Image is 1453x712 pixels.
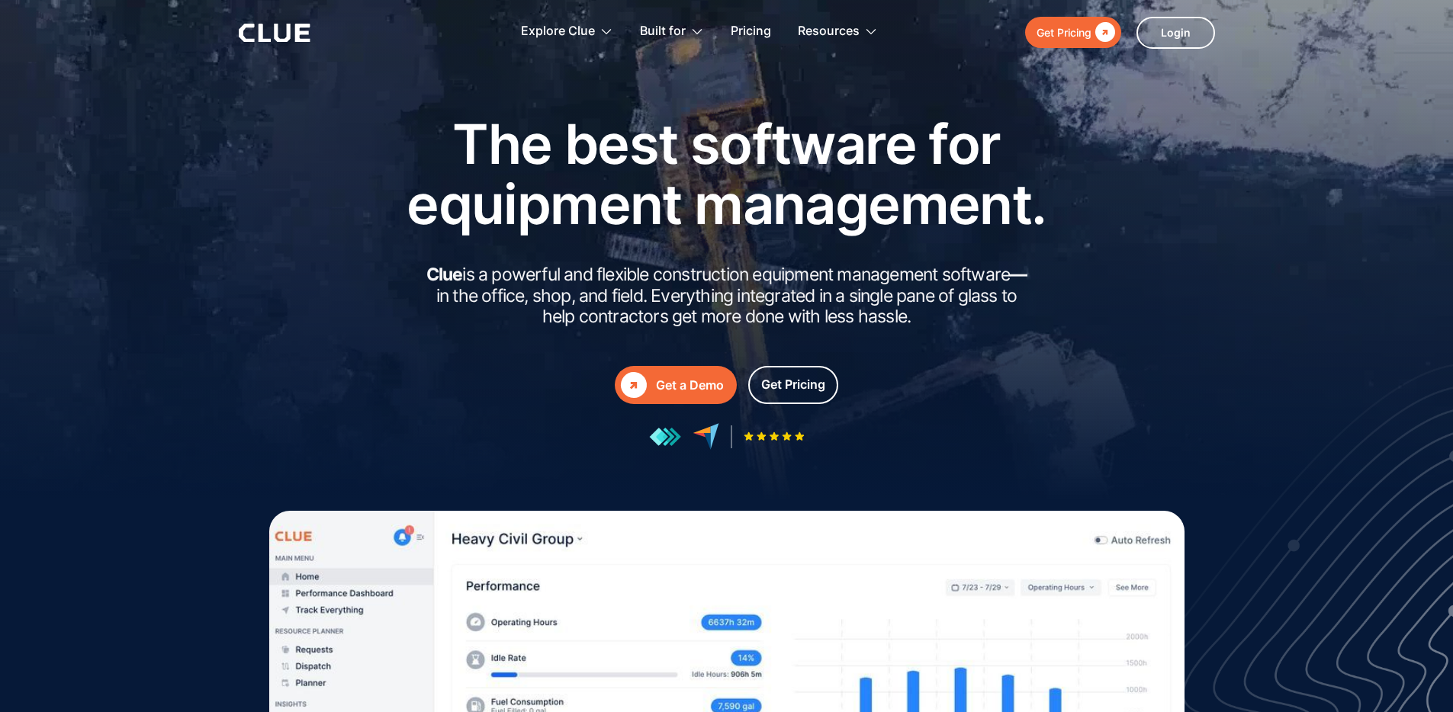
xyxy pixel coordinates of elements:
img: reviews at capterra [693,423,719,450]
div:  [621,372,647,398]
h1: The best software for equipment management. [384,114,1070,234]
div:  [1091,23,1115,42]
div: Get Pricing [761,375,825,394]
a: Pricing [731,8,771,56]
iframe: Chat Widget [1377,639,1453,712]
a: Get a Demo [615,366,737,404]
img: Five-star rating icon [744,431,805,441]
h2: is a powerful and flexible construction equipment management software in the office, shop, and fi... [422,265,1032,328]
div: Resources [798,8,860,56]
div: Built for [640,8,686,56]
strong: Clue [426,264,463,285]
div: Get a Demo [656,376,724,395]
strong: — [1010,264,1027,285]
a: Login [1136,17,1215,49]
a: Get Pricing [1025,17,1121,48]
div: Resources [798,8,878,56]
img: reviews at getapp [649,427,681,447]
div: Explore Clue [521,8,595,56]
div: Built for [640,8,704,56]
div: Get Pricing [1037,23,1091,42]
a: Get Pricing [748,366,838,404]
div: Explore Clue [521,8,613,56]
